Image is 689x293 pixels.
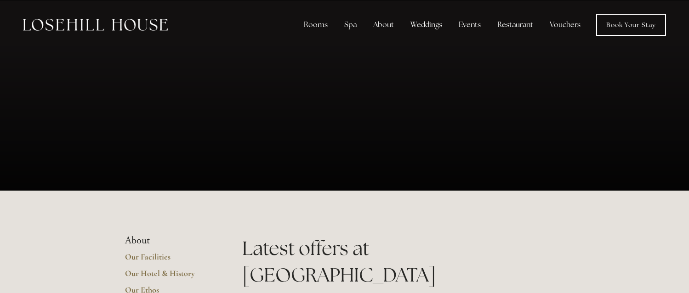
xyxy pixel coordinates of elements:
[337,16,364,34] div: Spa
[23,19,168,31] img: Losehill House
[451,16,488,34] div: Events
[296,16,335,34] div: Rooms
[403,16,450,34] div: Weddings
[490,16,541,34] div: Restaurant
[366,16,401,34] div: About
[542,16,588,34] a: Vouchers
[596,14,666,36] a: Book Your Stay
[125,252,213,268] a: Our Facilities
[125,268,213,285] a: Our Hotel & History
[125,235,213,247] li: About
[242,235,564,289] h1: Latest offers at [GEOGRAPHIC_DATA]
